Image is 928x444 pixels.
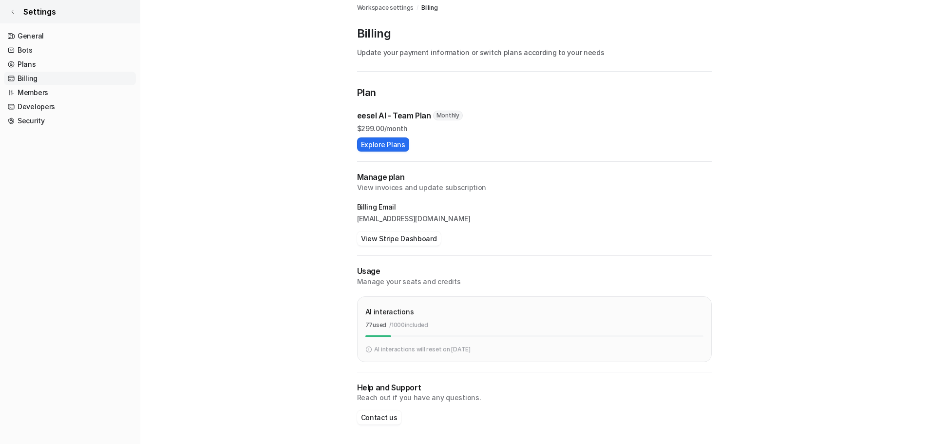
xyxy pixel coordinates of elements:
p: $ 299.00/month [357,123,712,134]
a: Billing [4,72,136,85]
p: eesel AI - Team Plan [357,110,431,121]
p: Update your payment information or switch plans according to your needs [357,47,712,58]
p: Manage your seats and credits [357,277,712,287]
span: Settings [23,6,56,18]
button: Contact us [357,410,401,425]
a: Plans [4,58,136,71]
a: Security [4,114,136,128]
p: 77 used [365,321,387,329]
span: / [417,3,418,12]
a: Billing [421,3,437,12]
p: Usage [357,266,712,277]
p: Reach out if you have any questions. [357,393,712,403]
a: Bots [4,43,136,57]
p: Help and Support [357,382,712,393]
p: AI interactions will reset on [DATE] [374,345,471,354]
p: Billing Email [357,202,712,212]
p: / 1000 included [389,321,428,329]
h2: Manage plan [357,172,712,183]
p: Billing [357,26,712,41]
p: AI interactions [365,307,414,317]
a: Developers [4,100,136,114]
p: View invoices and update subscription [357,183,712,193]
span: Monthly [433,111,463,120]
p: Plan [357,85,712,102]
a: Members [4,86,136,99]
button: Explore Plans [357,137,409,152]
button: View Stripe Dashboard [357,232,441,246]
a: Workspace settings [357,3,414,12]
a: General [4,29,136,43]
p: [EMAIL_ADDRESS][DOMAIN_NAME] [357,214,712,224]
